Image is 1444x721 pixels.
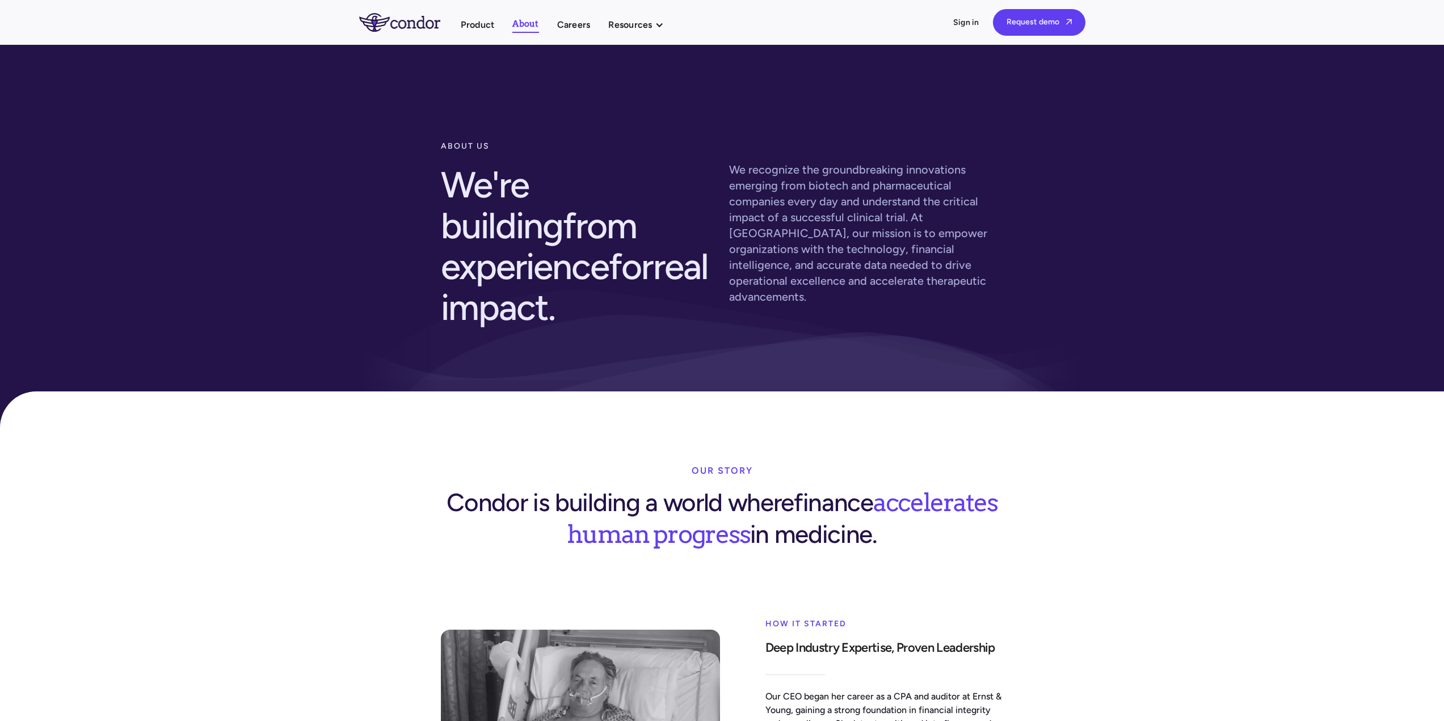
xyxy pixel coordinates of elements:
p: We recognize the groundbreaking innovations emerging from biotech and pharmaceutical companies ev... [729,162,1004,305]
span: real impact. [441,244,708,329]
a: home [359,13,461,31]
strong: Deep Industry Expertise, Proven Leadership [765,640,995,655]
div: How it started [765,613,1004,635]
span: finance [794,487,873,517]
span:  [1066,18,1072,26]
span: from experience [441,204,637,288]
div: our story [692,459,753,482]
div: Resources [608,17,652,32]
a: About [512,16,538,33]
a: Sign in [953,17,979,28]
div: about us [441,135,715,158]
a: Careers [557,17,591,32]
div: Resources [608,17,675,32]
a: Request demo [993,9,1085,36]
div: Condor is building a world where in medicine. [441,482,1004,550]
h2: We're building for [441,158,715,335]
a: Product [461,17,495,32]
span: accelerates human progress [567,483,997,549]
